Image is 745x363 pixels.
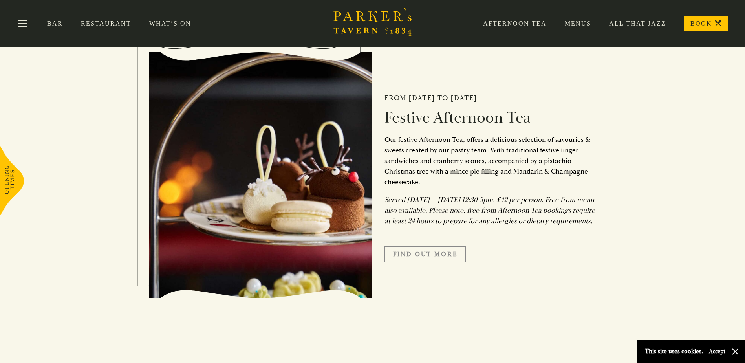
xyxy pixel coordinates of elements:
button: Close and accept [731,348,739,356]
p: Our festive Afternoon Tea, offers a delicious selection of savouries & sweets created by our past... [384,134,597,187]
h2: From [DATE] to [DATE] [384,94,597,103]
a: FIND OUT MORE [384,246,466,262]
button: Accept [709,348,725,355]
em: Served [DATE] – [DATE] 12:30-5pm. £42 per person. Free-from menu also available. Please note, fre... [384,195,595,225]
p: This site uses cookies. [645,346,703,357]
h2: Festive Afternoon Tea [384,108,597,127]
